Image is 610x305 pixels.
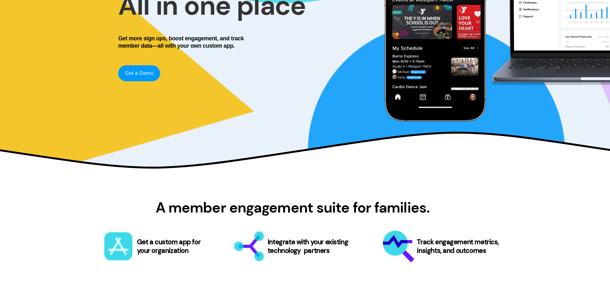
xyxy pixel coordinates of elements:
[137,238,212,255] h3: Get a custom app for your organization
[268,238,361,255] h3: Integrate with your existing technology partners
[118,35,249,50] h4: Get more sign ups, boost engagement, and track member data—all with your own custom app.
[118,65,160,81] a: Get a Demo
[156,198,430,217] strong: A member engagement suite for families.
[417,238,510,255] h3: Track engagement metrics, insights, and outcomes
